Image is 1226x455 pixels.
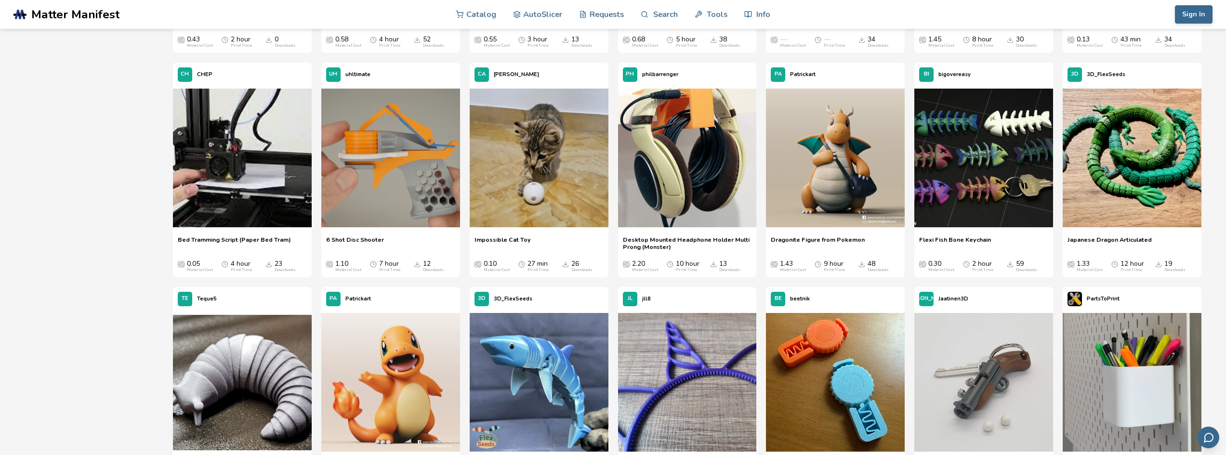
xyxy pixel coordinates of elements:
span: UH [329,71,337,78]
span: Average Cost [623,260,630,268]
span: Average Print Time [667,36,673,43]
span: Average Print Time [370,36,377,43]
div: Downloads [868,268,889,273]
a: Desktop Mounted Headphone Holder Multi Prong (Monster) [623,236,752,250]
div: 0.43 [187,36,213,48]
div: Print Time [972,268,993,273]
div: 34 [868,36,889,48]
div: Print Time [527,268,549,273]
span: Average Cost [919,260,926,268]
div: 10 hour [676,260,699,273]
div: 1.10 [335,260,361,273]
div: 7 hour [379,260,400,273]
span: — [824,36,831,43]
span: Downloads [858,260,865,268]
span: Downloads [265,260,272,268]
div: Print Time [379,268,400,273]
p: 3D_FlexSeeds [494,294,532,304]
div: 48 [868,260,889,273]
div: Downloads [1164,268,1186,273]
div: Downloads [423,268,444,273]
div: Downloads [1016,43,1037,48]
div: Print Time [379,43,400,48]
div: 13 [719,260,740,273]
div: 0.05 [187,260,213,273]
span: PH [626,71,634,78]
a: Japanese Dragon Articulated [1068,236,1152,250]
span: Average Print Time [370,260,377,268]
span: Average Cost [623,36,630,43]
div: 0.10 [484,260,510,273]
a: Dragonite Figure from Pokemon [771,236,865,250]
span: 3D [478,296,486,302]
div: Downloads [868,43,889,48]
span: TE [182,296,188,302]
span: Downloads [710,260,717,268]
p: 3D_FlexSeeds [1087,69,1125,79]
span: Downloads [1007,36,1014,43]
div: Print Time [676,268,697,273]
span: Downloads [710,36,717,43]
a: Flexi Fish Bone Keychain [919,236,991,250]
div: Material Cost [780,268,806,273]
div: 52 [423,36,444,48]
span: Average Cost [326,36,333,43]
span: Average Cost [771,260,778,268]
span: Downloads [1007,260,1014,268]
div: Print Time [231,43,252,48]
div: Print Time [1121,268,1142,273]
div: Print Time [231,268,252,273]
img: PartsToPrint's profile [1068,292,1082,306]
div: 13 [571,36,593,48]
button: Send feedback via email [1198,427,1219,448]
span: Average Print Time [222,260,228,268]
p: CHEP [197,69,212,79]
div: 9 hour [824,260,845,273]
span: Average Cost [178,36,185,43]
div: 0.68 [632,36,658,48]
span: Downloads [414,36,421,43]
div: Downloads [719,43,740,48]
div: 3 hour [527,36,549,48]
div: Downloads [719,268,740,273]
div: 0 [275,36,296,48]
span: Downloads [562,260,569,268]
div: 0.55 [484,36,510,48]
div: 0.30 [928,260,954,273]
div: Downloads [1164,43,1186,48]
p: Teque5 [197,294,217,304]
p: Jaatinen3D [938,294,968,304]
span: Average Print Time [1111,260,1118,268]
span: Bed Tramming Script (Paper Bed Tram) [178,236,291,250]
span: 3D [1071,71,1079,78]
div: Material Cost [187,268,213,273]
div: Downloads [571,268,593,273]
div: Downloads [423,43,444,48]
p: Patrickart [790,69,816,79]
span: CA [478,71,486,78]
div: Material Cost [928,268,954,273]
span: Average Cost [1068,36,1074,43]
span: — [780,36,787,43]
span: Average Print Time [667,260,673,268]
a: PartsToPrint's profilePartsToPrint [1063,287,1124,311]
div: 2 hour [231,36,252,48]
span: Average Print Time [518,36,525,43]
a: Impossible Cat Toy [475,236,531,250]
span: CH [181,71,189,78]
div: Material Cost [632,43,658,48]
div: Print Time [824,43,845,48]
div: 23 [275,260,296,273]
div: Material Cost [780,43,806,48]
div: Print Time [1121,43,1142,48]
span: Downloads [414,260,421,268]
div: 4 hour [379,36,400,48]
div: 5 hour [676,36,697,48]
div: 59 [1016,260,1037,273]
span: Average Cost [178,260,185,268]
p: philbarrenger [642,69,678,79]
div: 27 min [527,260,549,273]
